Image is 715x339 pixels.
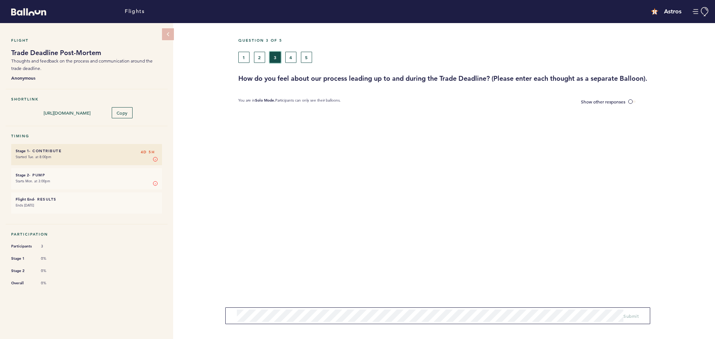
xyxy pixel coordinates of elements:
h6: - Contribute [16,148,158,153]
small: Flight End [16,197,34,202]
h1: Trade Deadline Post-Mortem [11,48,162,57]
span: Stage 2 [11,267,34,275]
time: Started Tue. at 8:00pm [16,154,51,159]
svg: Balloon [11,8,46,16]
h6: - Pump [16,173,158,178]
span: Submit [623,313,639,319]
h4: Astros [664,7,681,16]
b: Solo Mode. [255,98,275,103]
span: Overall [11,279,34,287]
a: Flights [125,7,144,16]
span: 4D 5H [141,148,155,156]
h5: Shortlink [11,97,162,102]
time: Starts Mon. at 3:00pm [16,179,50,183]
button: Copy [112,107,133,118]
button: 3 [270,52,281,63]
button: 5 [301,52,312,63]
a: Balloon [6,7,46,15]
h5: Question 3 of 5 [238,38,709,43]
span: 3 [41,244,63,249]
span: 0% [41,256,63,261]
time: Ends [DATE] [16,203,34,208]
h5: Flight [11,38,162,43]
button: 4 [285,52,296,63]
small: Stage 2 [16,173,29,178]
h6: - Results [16,197,158,202]
button: 1 [238,52,250,63]
h5: Participation [11,232,162,237]
span: 0% [41,281,63,286]
span: Thoughts and feedback on the process and communication around the trade deadline. [11,58,153,71]
button: Manage Account [693,7,709,16]
button: Submit [623,312,639,320]
span: Copy [117,110,128,116]
button: 2 [254,52,265,63]
h5: Timing [11,134,162,138]
small: Stage 1 [16,148,29,153]
span: 0% [41,268,63,274]
h3: How do you feel about our process leading up to and during the Trade Deadline? (Please enter each... [238,74,709,83]
span: Show other responses [581,99,625,105]
p: You are in Participants can only see their balloons. [238,98,341,106]
span: Participants [11,243,34,250]
b: Anonymous [11,74,162,81]
span: Stage 1 [11,255,34,262]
